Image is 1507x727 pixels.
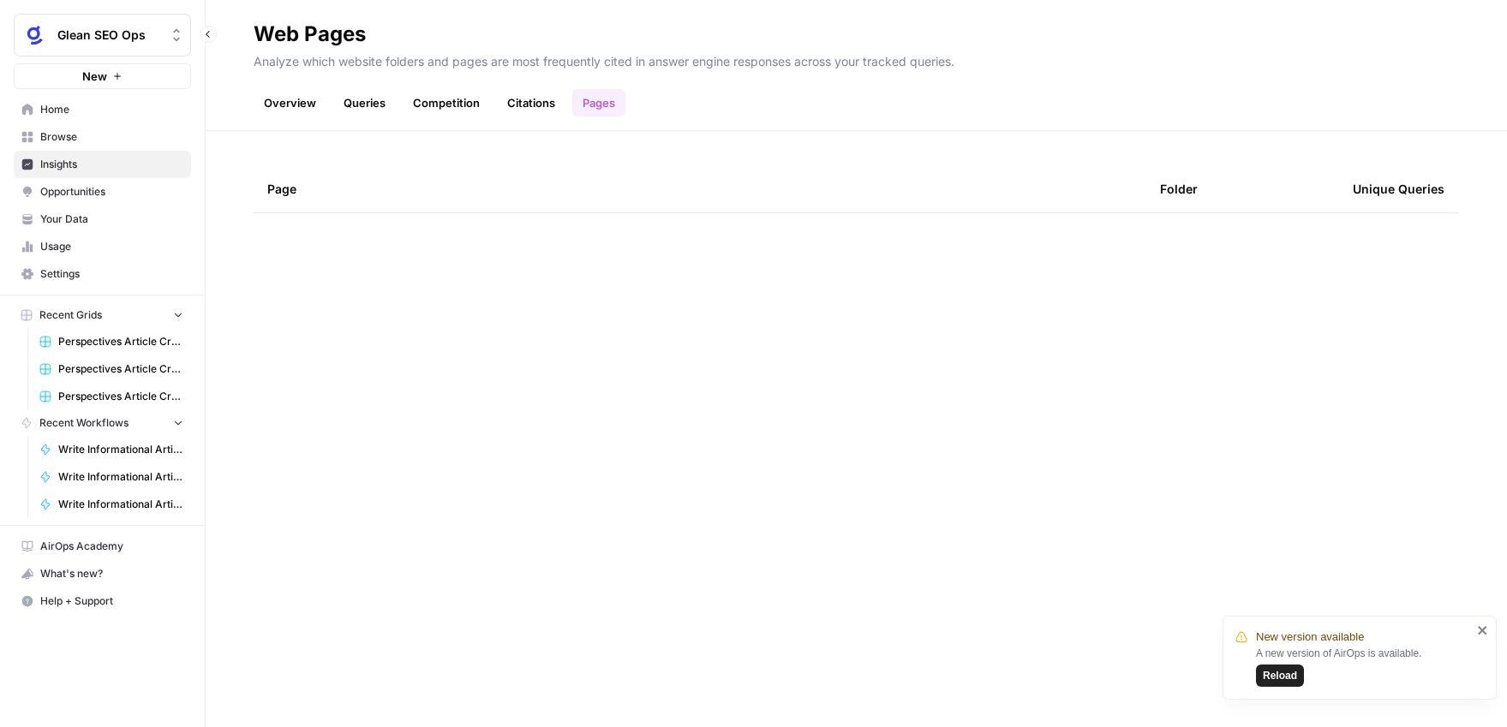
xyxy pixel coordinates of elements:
span: Write Informational Article Body (Search) [58,497,183,512]
button: Workspace: Glean SEO Ops [14,14,191,57]
div: Page [267,165,1133,212]
button: close [1477,623,1489,637]
div: Web Pages [254,21,366,48]
button: What's new? [14,560,191,587]
span: Perspectives Article Creation (Assistant) [58,334,183,349]
button: New [14,63,191,89]
span: Write Informational Article Body (Assistant) [58,469,183,485]
span: Home [40,102,183,117]
span: Usage [40,239,183,254]
span: Perspectives Article Creation (Agents) [58,361,183,377]
a: Queries [333,89,396,116]
a: Overview [254,89,326,116]
span: New [82,68,107,85]
span: Reload [1263,668,1297,683]
a: Write Informational Article Body (Search) [32,491,191,518]
div: Unique Queries [1353,165,1444,212]
div: Folder [1160,165,1198,212]
a: Citations [497,89,565,116]
a: Opportunities [14,178,191,206]
a: Pages [572,89,625,116]
span: Opportunities [40,184,183,200]
button: Recent Workflows [14,410,191,436]
span: Recent Workflows [39,415,129,431]
span: Glean SEO Ops [57,27,161,44]
span: Your Data [40,212,183,227]
span: Recent Grids [39,307,102,323]
a: Browse [14,123,191,151]
a: Home [14,96,191,123]
button: Help + Support [14,587,191,615]
a: Insights [14,151,191,178]
a: Usage [14,233,191,260]
button: Recent Grids [14,302,191,328]
a: Your Data [14,206,191,233]
a: Settings [14,260,191,288]
a: Perspectives Article Creation (Search) [32,383,191,410]
a: Write Informational Article Body (Agents) [32,436,191,463]
span: Perspectives Article Creation (Search) [58,389,183,404]
div: A new version of AirOps is available. [1256,646,1472,687]
a: Competition [403,89,490,116]
p: Analyze which website folders and pages are most frequently cited in answer engine responses acro... [254,48,1459,70]
a: Perspectives Article Creation (Assistant) [32,328,191,355]
img: Glean SEO Ops Logo [20,20,51,51]
div: What's new? [15,561,190,587]
span: Write Informational Article Body (Agents) [58,442,183,457]
button: Reload [1256,664,1304,687]
a: AirOps Academy [14,533,191,560]
span: New version available [1256,629,1364,646]
span: AirOps Academy [40,539,183,554]
span: Help + Support [40,593,183,609]
span: Settings [40,266,183,282]
span: Browse [40,129,183,145]
a: Perspectives Article Creation (Agents) [32,355,191,383]
span: Insights [40,157,183,172]
a: Write Informational Article Body (Assistant) [32,463,191,491]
